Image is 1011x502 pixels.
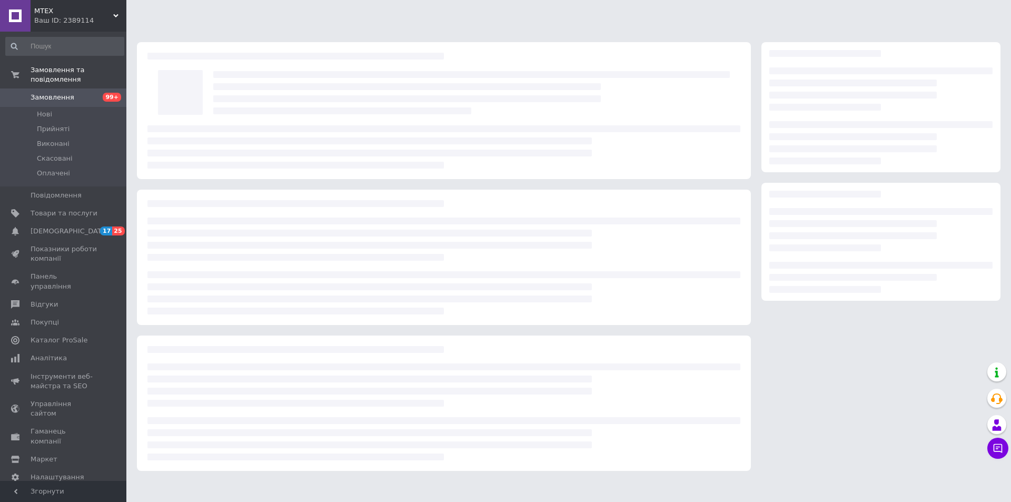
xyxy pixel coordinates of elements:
[5,37,124,56] input: Пошук
[31,191,82,200] span: Повідомлення
[37,124,70,134] span: Прийняті
[31,93,74,102] span: Замовлення
[31,318,59,327] span: Покупці
[987,438,1008,459] button: Чат з покупцем
[34,6,113,16] span: MTEX
[31,244,97,263] span: Показники роботи компанії
[31,272,97,291] span: Панель управління
[31,65,126,84] span: Замовлення та повідомлення
[31,473,84,482] span: Налаштування
[31,427,97,446] span: Гаманець компанії
[34,16,126,25] div: Ваш ID: 2389114
[31,300,58,309] span: Відгуки
[100,227,112,235] span: 17
[31,455,57,464] span: Маркет
[31,209,97,218] span: Товари та послуги
[31,372,97,391] span: Інструменти веб-майстра та SEO
[31,336,87,345] span: Каталог ProSale
[37,154,73,163] span: Скасовані
[112,227,124,235] span: 25
[103,93,121,102] span: 99+
[37,169,70,178] span: Оплачені
[31,353,67,363] span: Аналітика
[31,399,97,418] span: Управління сайтом
[31,227,108,236] span: [DEMOGRAPHIC_DATA]
[37,139,70,149] span: Виконані
[37,110,52,119] span: Нові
